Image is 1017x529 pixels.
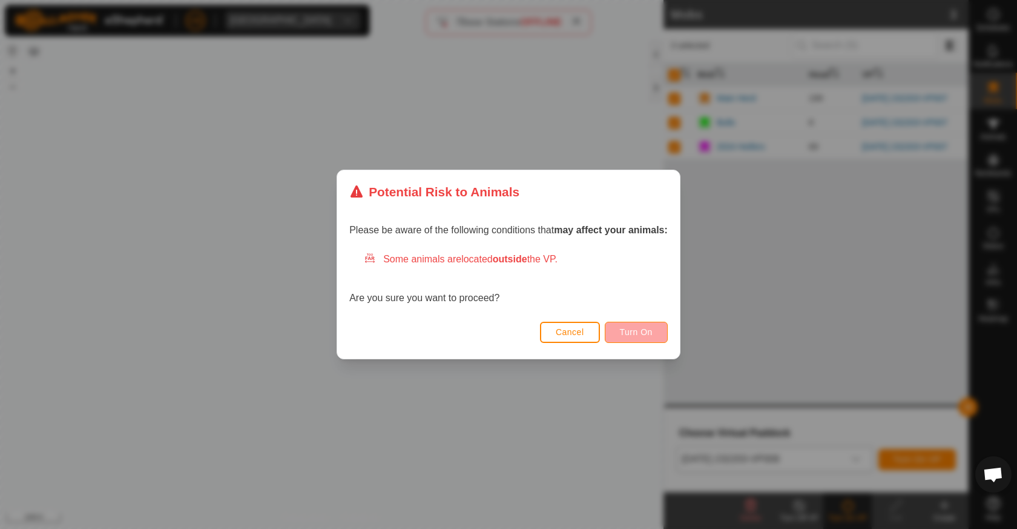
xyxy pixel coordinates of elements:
[461,254,558,264] span: located the VP.
[493,254,527,264] strong: outside
[540,322,600,343] button: Cancel
[554,225,668,235] strong: may affect your animals:
[605,322,668,343] button: Turn On
[349,225,668,235] span: Please be aware of the following conditions that
[556,327,584,337] span: Cancel
[349,182,519,201] div: Potential Risk to Animals
[975,456,1012,493] div: Open chat
[349,252,668,305] div: Are you sure you want to proceed?
[620,327,653,337] span: Turn On
[364,252,668,267] div: Some animals are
